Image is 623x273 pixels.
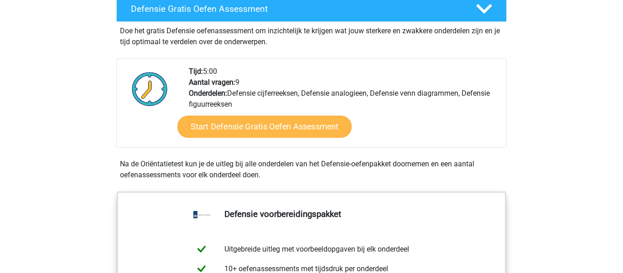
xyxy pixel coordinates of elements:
[189,67,203,76] b: Tijd:
[182,66,506,147] div: 5:00 9 Defensie cijferreeksen, Defensie analogieen, Defensie venn diagrammen, Defensie figuurreeksen
[189,89,227,98] b: Onderdelen:
[116,159,507,180] div: Na de Oriëntatietest kun je de uitleg bij alle onderdelen van het Defensie-oefenpakket doornemen ...
[116,22,507,47] div: Doe het gratis Defensie oefenassessment om inzichtelijk te krijgen wat jouw sterkere en zwakkere ...
[127,66,173,112] img: Klok
[189,78,235,87] b: Aantal vragen:
[177,116,352,138] a: Start Defensie Gratis Oefen Assessment
[131,4,461,14] h4: Defensie Gratis Oefen Assessment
